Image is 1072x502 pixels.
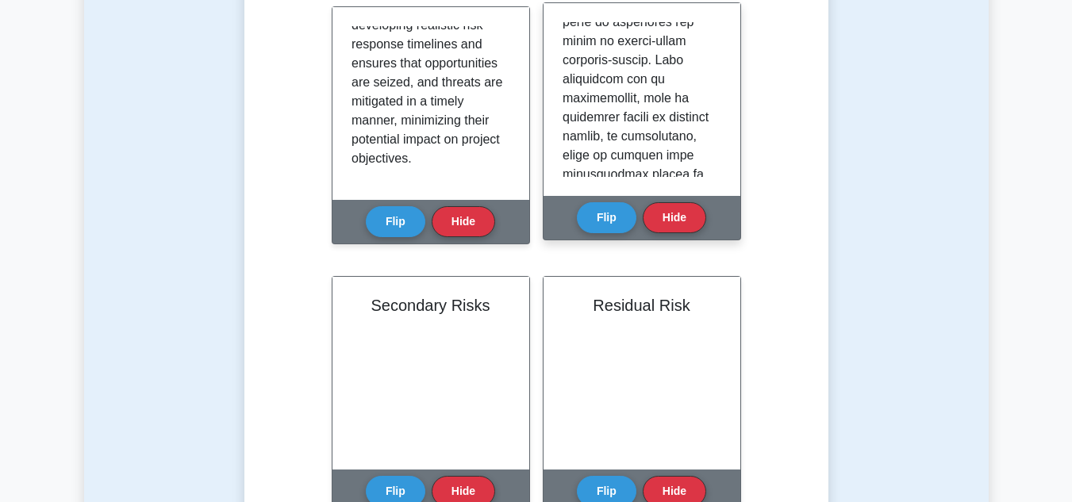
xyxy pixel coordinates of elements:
button: Hide [643,202,706,233]
button: Flip [366,206,425,237]
button: Hide [432,206,495,237]
h2: Residual Risk [563,296,721,315]
button: Flip [577,202,636,233]
h2: Secondary Risks [352,296,510,315]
